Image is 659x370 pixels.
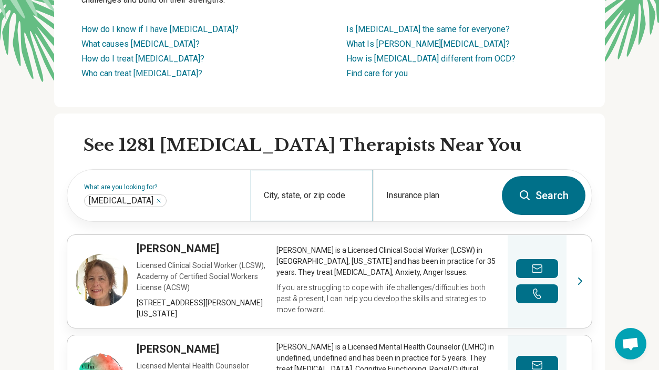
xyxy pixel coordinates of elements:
[346,68,408,78] a: Find care for you
[502,176,585,215] button: Search
[615,328,646,359] div: Open chat
[346,24,510,34] a: Is [MEDICAL_DATA] the same for everyone?
[81,39,200,49] a: What causes [MEDICAL_DATA]?
[516,284,558,303] button: Make a phone call
[84,135,592,157] h2: See 1281 [MEDICAL_DATA] Therapists Near You
[346,39,510,49] a: What Is [PERSON_NAME][MEDICAL_DATA]?
[89,196,153,206] span: [MEDICAL_DATA]
[84,194,167,207] div: Autism
[81,68,202,78] a: Who can treat [MEDICAL_DATA]?
[81,54,204,64] a: How do I treat [MEDICAL_DATA]?
[156,198,162,204] button: Autism
[516,259,558,278] button: Send a message
[84,184,238,190] label: What are you looking for?
[81,24,239,34] a: How do I know if I have [MEDICAL_DATA]?
[346,54,516,64] a: How is [MEDICAL_DATA] different from OCD?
